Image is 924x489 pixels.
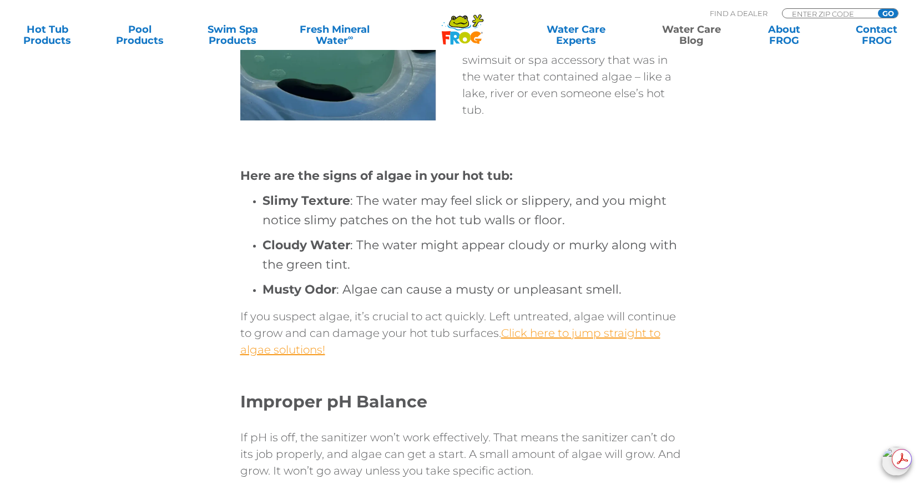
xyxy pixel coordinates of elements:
[11,24,83,46] a: Hot TubProducts
[348,33,354,42] sup: ∞
[791,9,866,18] input: Zip Code Form
[882,447,911,476] img: openIcon
[262,193,350,208] strong: Slimy Texture
[104,24,176,46] a: PoolProducts
[655,24,728,46] a: Water CareBlog
[262,280,684,299] h4: : Algae can cause a musty or unpleasant smell.
[240,168,513,183] strong: Here are the signs of algae in your hot tub:
[748,24,820,46] a: AboutFROG
[710,8,768,18] p: Find A Dealer
[262,282,336,297] strong: Musty Odor
[240,429,684,479] p: If pH is off, the sanitizer won’t work effectively. That means the sanitizer can’t do its job pro...
[262,235,684,274] h4: : The water might appear cloudy or murky along with the green tint.
[240,308,684,358] p: If you suspect algae, it’s crucial to act quickly. Left untreated, algae will continue to grow an...
[878,9,898,18] input: GO
[841,24,913,46] a: ContactFROG
[517,24,634,46] a: Water CareExperts
[196,24,269,46] a: Swim SpaProducts
[262,238,350,253] strong: Cloudy Water
[262,191,684,230] h4: : The water may feel slick or slippery, and you might notice slimy patches on the hot tub walls o...
[240,392,684,411] h1: Improper pH Balance
[289,24,380,46] a: Fresh MineralWater∞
